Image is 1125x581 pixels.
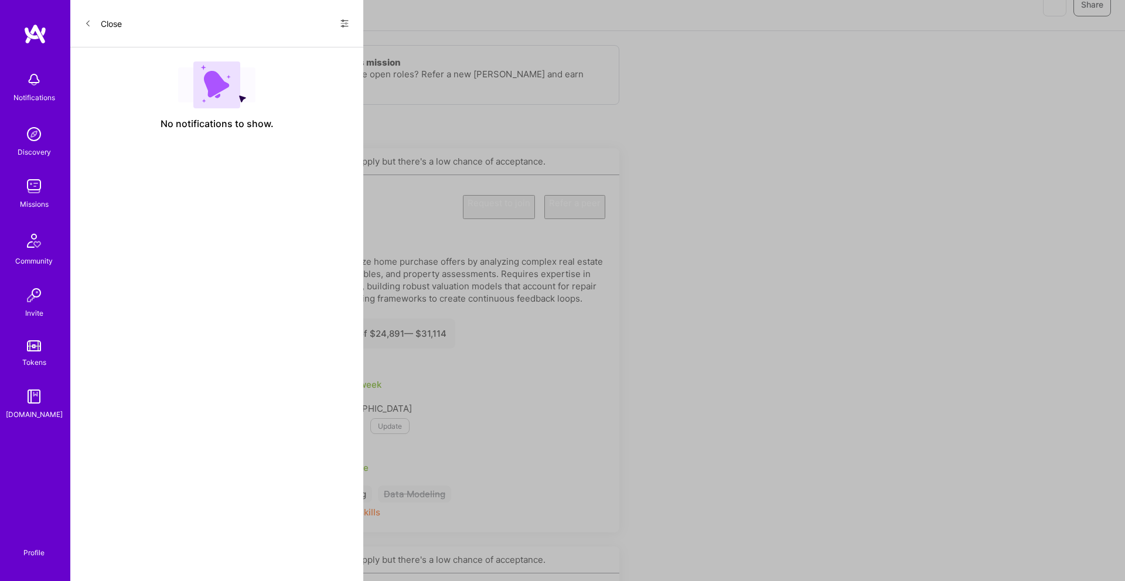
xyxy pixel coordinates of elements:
div: Missions [20,198,49,210]
img: Community [20,227,48,255]
div: Community [15,255,53,267]
img: bell [22,68,46,91]
img: tokens [27,340,41,351]
img: teamwork [22,175,46,198]
img: logo [23,23,47,45]
img: guide book [22,385,46,408]
div: Discovery [18,146,51,158]
div: Tokens [22,356,46,368]
img: empty [178,61,255,108]
div: Profile [23,546,45,558]
div: [DOMAIN_NAME] [6,408,63,421]
a: Profile [19,534,49,558]
img: Invite [22,283,46,307]
img: discovery [22,122,46,146]
span: No notifications to show. [161,118,274,130]
div: Invite [25,307,43,319]
button: Close [84,14,122,33]
div: Notifications [13,91,55,104]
